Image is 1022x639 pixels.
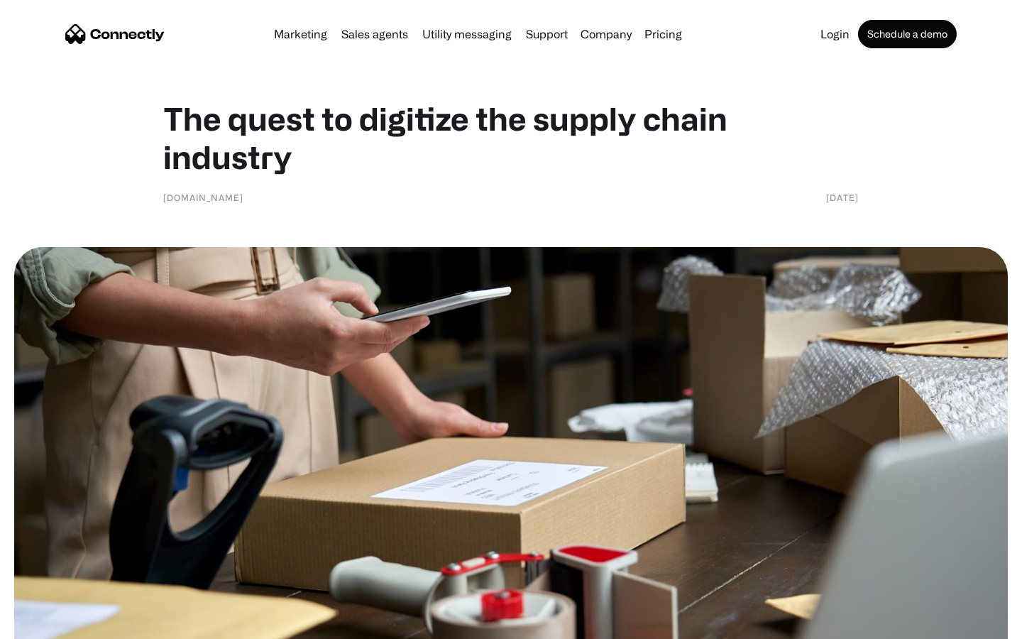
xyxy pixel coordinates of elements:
[417,28,517,40] a: Utility messaging
[28,614,85,634] ul: Language list
[815,28,855,40] a: Login
[639,28,688,40] a: Pricing
[268,28,333,40] a: Marketing
[163,190,243,204] div: [DOMAIN_NAME]
[581,24,632,44] div: Company
[336,28,414,40] a: Sales agents
[163,99,859,176] h1: The quest to digitize the supply chain industry
[520,28,573,40] a: Support
[858,20,957,48] a: Schedule a demo
[14,614,85,634] aside: Language selected: English
[826,190,859,204] div: [DATE]
[576,24,636,44] div: Company
[65,23,165,45] a: home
